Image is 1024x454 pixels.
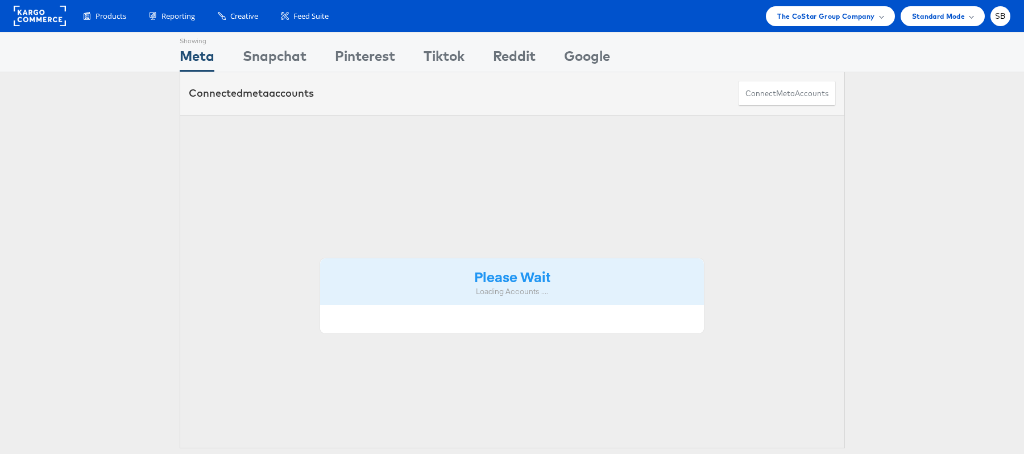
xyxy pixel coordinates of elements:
[230,11,258,22] span: Creative
[189,86,314,101] div: Connected accounts
[995,13,1006,20] span: SB
[738,81,836,106] button: ConnectmetaAccounts
[335,46,395,72] div: Pinterest
[777,10,874,22] span: The CoStar Group Company
[180,32,214,46] div: Showing
[180,46,214,72] div: Meta
[776,88,795,99] span: meta
[243,46,306,72] div: Snapchat
[474,267,550,286] strong: Please Wait
[564,46,610,72] div: Google
[243,86,269,100] span: meta
[493,46,536,72] div: Reddit
[912,10,965,22] span: Standard Mode
[96,11,126,22] span: Products
[293,11,329,22] span: Feed Suite
[161,11,195,22] span: Reporting
[424,46,465,72] div: Tiktok
[329,286,696,297] div: Loading Accounts ....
